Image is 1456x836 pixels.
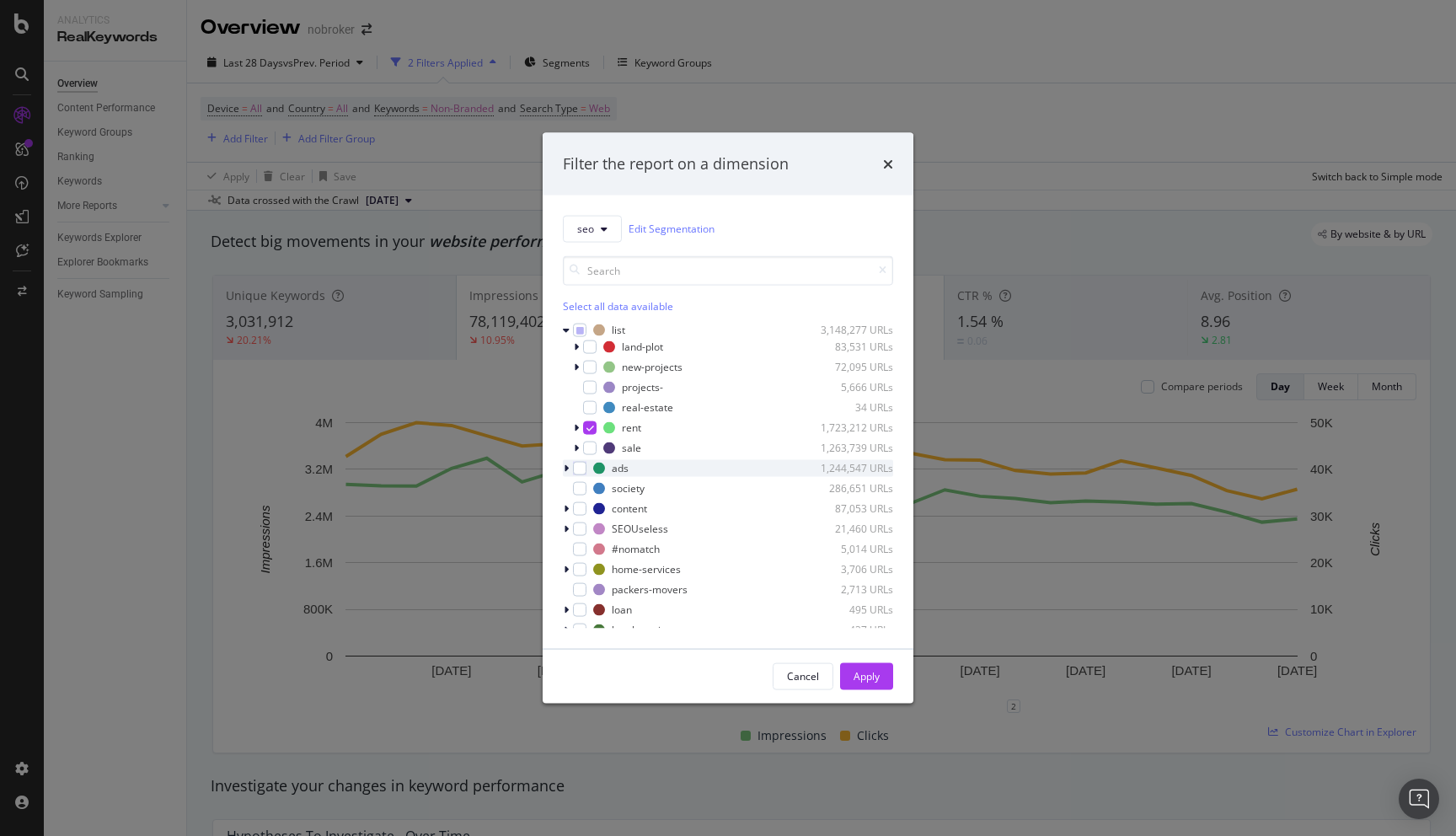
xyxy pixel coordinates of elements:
div: 5,014 URLs [811,542,893,556]
div: packers-movers [612,582,688,597]
div: 83,531 URLs [811,340,893,354]
div: times [883,153,893,175]
div: land-plot [622,340,663,354]
div: content [612,501,647,516]
div: 1,723,212 URLs [811,421,893,435]
div: rent [622,421,641,435]
button: seo [563,215,622,242]
div: loan [612,603,632,617]
div: 437 URLs [811,623,893,637]
div: SEOUseless [612,522,668,536]
div: home-services [612,562,681,576]
div: 5,666 URLs [811,380,893,394]
div: 495 URLs [811,603,893,617]
div: modal [543,133,913,704]
div: sale [622,441,641,455]
div: 3,706 URLs [811,562,893,576]
div: 1,263,739 URLs [811,441,893,455]
button: Apply [840,662,893,689]
input: Search [563,255,893,285]
div: 3,148,277 URLs [811,323,893,337]
div: 87,053 URLs [811,501,893,516]
div: projects- [622,380,663,394]
button: Cancel [773,662,833,689]
div: Select all data available [563,298,893,313]
div: list [612,323,625,337]
div: 72,095 URLs [811,360,893,374]
span: seo [577,222,594,236]
div: Filter the report on a dimension [563,153,789,175]
div: 34 URLs [811,400,893,415]
div: #nomatch [612,542,660,556]
div: 21,460 URLs [811,522,893,536]
div: Cancel [787,669,819,683]
div: ads [612,461,629,475]
div: Apply [854,669,880,683]
div: legal-services [612,623,677,637]
div: real-estate [622,400,673,415]
div: 286,651 URLs [811,481,893,496]
div: 1,244,547 URLs [811,461,893,475]
div: society [612,481,645,496]
a: Edit Segmentation [629,220,715,238]
div: 2,713 URLs [811,582,893,597]
div: new-projects [622,360,682,374]
div: Open Intercom Messenger [1399,779,1439,819]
